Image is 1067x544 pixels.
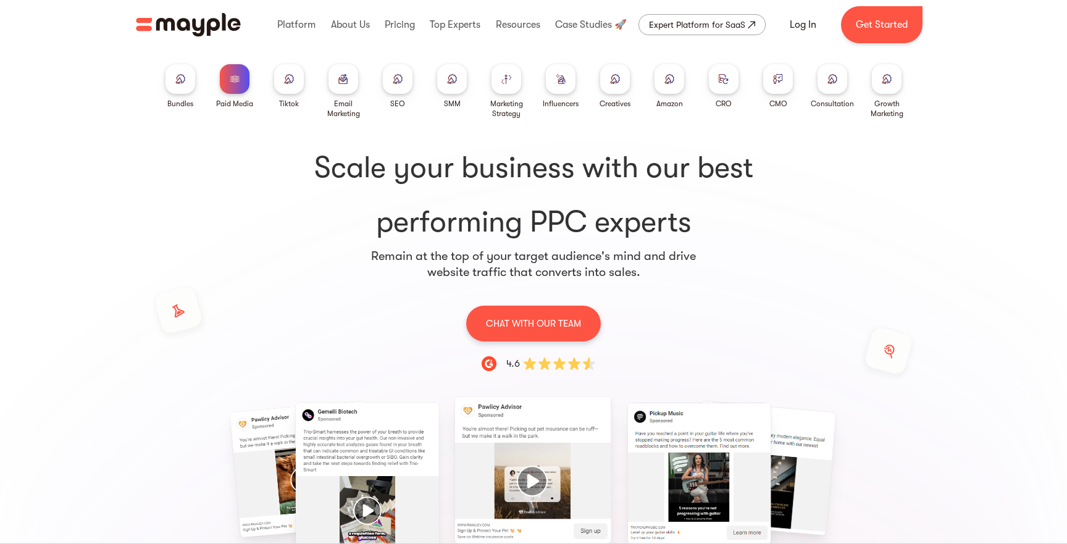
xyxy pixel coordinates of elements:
p: CHAT WITH OUR TEAM [486,316,581,332]
div: Expert Platform for SaaS [649,17,745,32]
div: 5 / 15 [133,406,270,532]
a: Creatives [600,64,630,109]
a: SEO [383,64,412,109]
a: SMM [437,64,467,109]
div: SEO [390,99,405,109]
div: CRO [716,99,732,109]
div: Platform [274,5,319,44]
div: Creatives [600,99,630,109]
a: Log In [775,10,831,40]
a: Growth Marketing [864,64,909,119]
a: Consultation [811,64,854,109]
div: CMO [769,99,787,109]
div: SMM [444,99,461,109]
a: Bundles [165,64,195,109]
div: Influencers [543,99,579,109]
div: Consultation [811,99,854,109]
a: Email Marketing [321,64,366,119]
div: 8 / 15 [631,406,768,541]
div: 7 / 15 [465,406,601,534]
div: About Us [328,5,373,44]
a: home [136,13,241,36]
div: Marketing Strategy [484,99,529,119]
img: Mayple logo [136,13,241,36]
a: Expert Platform for SaaS [638,14,766,35]
div: 4.6 [506,356,520,371]
span: Scale your business with our best [158,148,909,188]
a: Marketing Strategy [484,64,529,119]
div: Bundles [167,99,193,109]
a: Influencers [543,64,579,109]
div: Pricing [382,5,418,44]
h1: performing PPC experts [158,148,909,242]
div: 9 / 15 [797,406,934,530]
div: Email Marketing [321,99,366,119]
a: Paid Media [216,64,253,109]
a: CHAT WITH OUR TEAM [466,305,601,341]
div: Paid Media [216,99,253,109]
div: Amazon [656,99,683,109]
a: Amazon [655,64,684,109]
a: Get Started [841,6,923,43]
a: Tiktok [274,64,304,109]
iframe: Chat Widget [845,401,1067,544]
a: CMO [763,64,793,109]
p: Remain at the top of your target audience's mind and drive website traffic that converts into sales. [370,248,697,280]
div: Resources [493,5,543,44]
div: Top Experts [427,5,483,44]
div: Growth Marketing [864,99,909,119]
div: Tiktok [279,99,299,109]
a: CRO [709,64,739,109]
